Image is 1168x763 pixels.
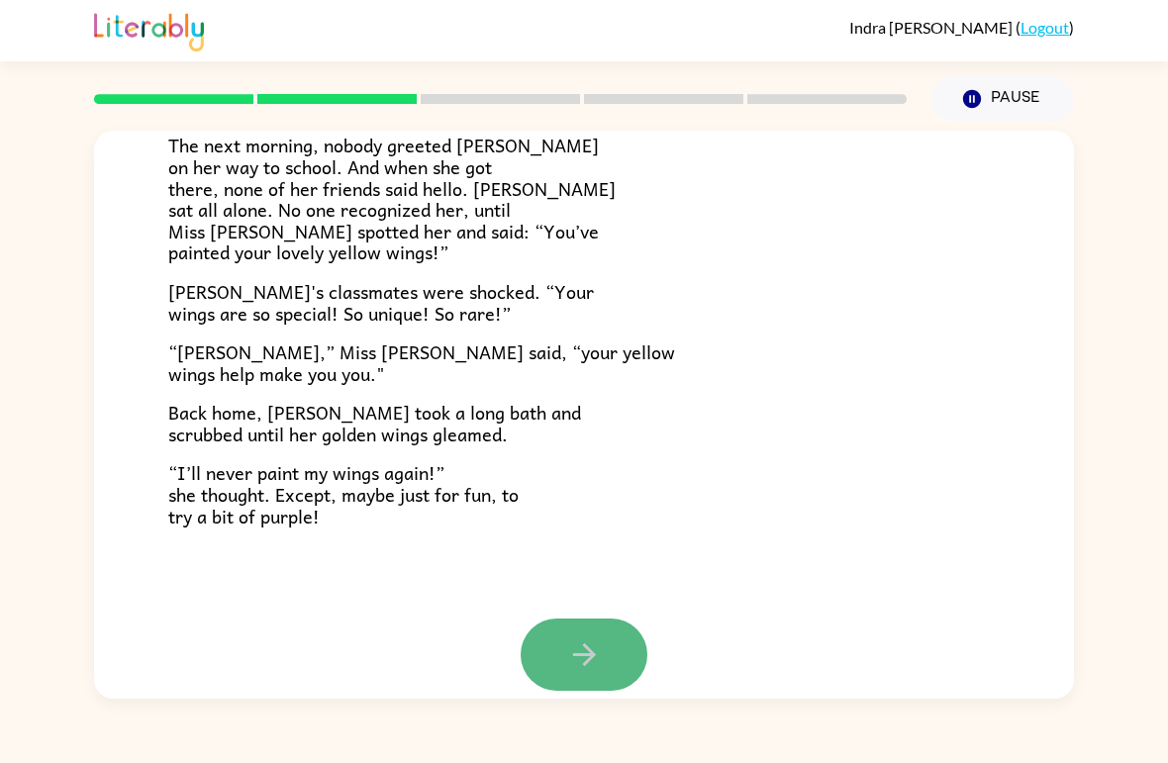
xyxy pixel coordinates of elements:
[168,337,675,388] span: “[PERSON_NAME],” Miss [PERSON_NAME] said, “your yellow wings help make you you."
[94,8,204,51] img: Literably
[168,458,519,529] span: “I’ll never paint my wings again!” she thought. Except, maybe just for fun, to try a bit of purple!
[849,18,1074,37] div: ( )
[168,131,616,266] span: The next morning, nobody greeted [PERSON_NAME] on her way to school. And when she got there, none...
[168,277,594,328] span: [PERSON_NAME]'s classmates were shocked. “Your wings are so special! So unique! So rare!”
[168,398,581,448] span: Back home, [PERSON_NAME] took a long bath and scrubbed until her golden wings gleamed.
[930,76,1074,122] button: Pause
[849,18,1016,37] span: Indra [PERSON_NAME]
[1021,18,1069,37] a: Logout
